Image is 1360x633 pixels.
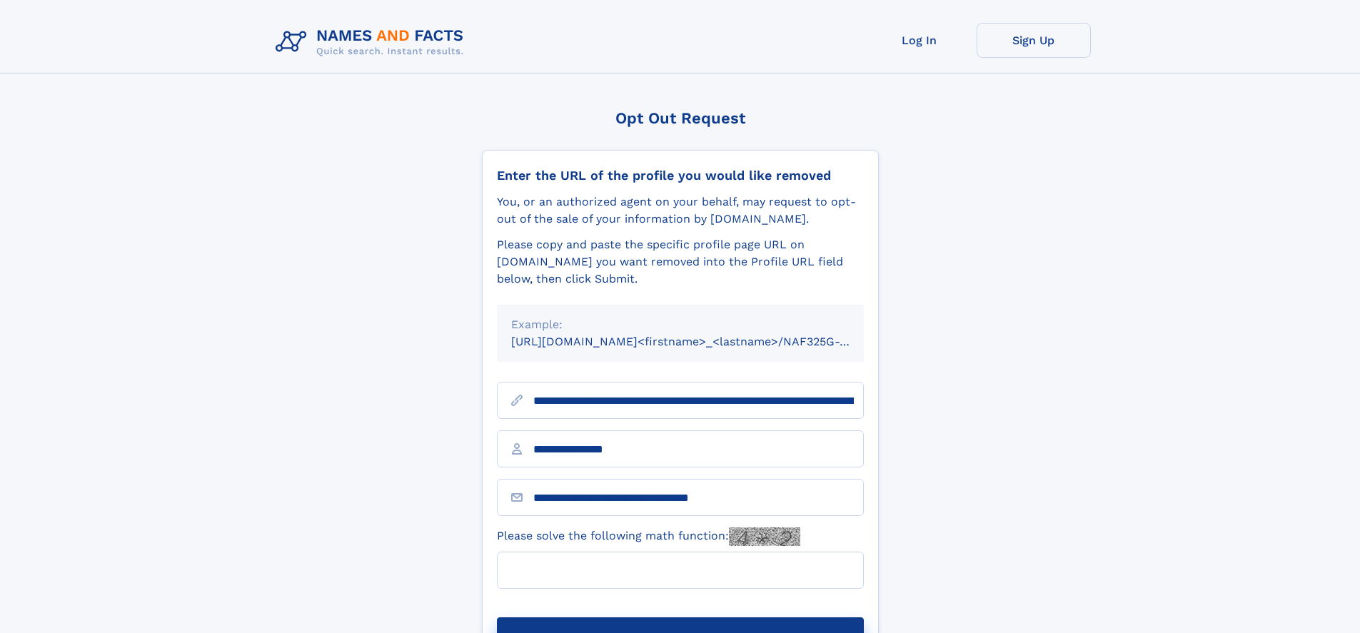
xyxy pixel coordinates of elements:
[511,335,891,348] small: [URL][DOMAIN_NAME]<firstname>_<lastname>/NAF325G-xxxxxxxx
[497,236,864,288] div: Please copy and paste the specific profile page URL on [DOMAIN_NAME] you want removed into the Pr...
[270,23,475,61] img: Logo Names and Facts
[977,23,1091,58] a: Sign Up
[511,316,850,333] div: Example:
[497,193,864,228] div: You, or an authorized agent on your behalf, may request to opt-out of the sale of your informatio...
[497,527,800,546] label: Please solve the following math function:
[497,168,864,183] div: Enter the URL of the profile you would like removed
[862,23,977,58] a: Log In
[482,109,879,127] div: Opt Out Request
